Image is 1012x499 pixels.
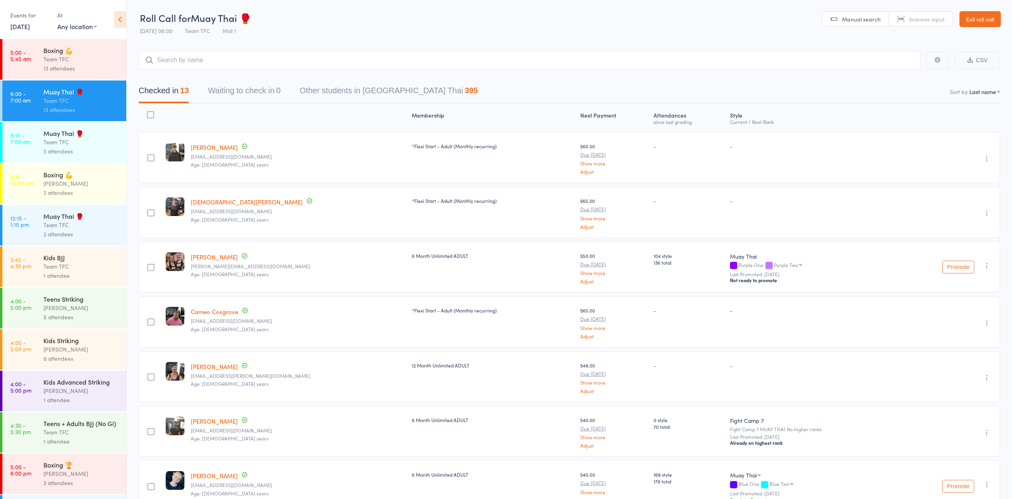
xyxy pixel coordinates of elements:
[10,381,31,393] time: 4:00 - 5:00 pm
[191,208,405,214] small: matthewbotha234@gmail.com
[842,15,881,23] span: Manual search
[950,88,968,96] label: Sort by
[43,129,119,138] div: Muay Thai 🥊
[10,215,29,228] time: 12:15 - 1:15 pm
[650,107,727,128] div: Atten­dances
[409,107,577,128] div: Membership
[191,161,268,168] span: Age: [DEMOGRAPHIC_DATA] years
[769,481,789,486] div: Blue Two
[10,339,31,352] time: 4:00 - 5:00 pm
[2,371,126,411] a: 4:00 -5:00 pmKids Advanced Striking[PERSON_NAME]1 attendee
[43,170,119,179] div: Boxing 💪
[580,480,647,486] small: Due [DATE]
[43,179,119,188] div: [PERSON_NAME]
[774,262,798,267] div: Purple Two
[654,478,724,485] span: 179 total
[140,27,172,35] span: [DATE] 06:00
[730,434,892,440] small: Last Promoted: [DATE]
[166,416,184,435] img: image1736544955.png
[43,87,119,96] div: Muay Thai 🥊
[2,39,126,80] a: 5:00 -5:45 amBoxing 💪Team TFC13 attendees
[10,298,31,310] time: 4:00 - 5:00 pm
[2,122,126,163] a: 6:15 -7:00 amMuay Thai 🥊Team TFC3 attendees
[580,169,647,174] a: Adjust
[191,11,251,24] span: Muay Thai 🥊
[730,426,892,432] div: Fight Camp 7 MUAY THAI
[191,471,238,480] a: [PERSON_NAME]
[942,261,974,273] button: Promote
[730,416,892,424] div: Fight Camp 7
[191,307,238,316] a: Cameo Cosgrove
[730,262,892,269] div: Purple One
[43,230,119,239] div: 2 attendees
[43,437,119,446] div: 1 attendee
[191,428,405,433] small: joelgittins@gmail.com
[43,478,119,487] div: 3 attendees
[580,371,647,377] small: Due [DATE]
[580,143,647,174] div: $65.00
[43,336,119,345] div: Kids Striking
[10,256,31,269] time: 3:45 - 4:30 pm
[191,216,268,223] span: Age: [DEMOGRAPHIC_DATA] years
[654,471,724,478] span: 168 style
[2,205,126,246] a: 12:15 -1:15 pmMuay Thai 🥊Team TFC2 attendees
[166,362,184,381] img: image1760039922.png
[10,173,33,186] time: 9:15 - 10:00 am
[2,81,126,121] a: 6:00 -7:00 amMuay Thai 🥊Team TFC13 attendees
[730,252,892,260] div: Muay Thai
[43,253,119,262] div: Kids BJJ
[580,261,647,267] small: Due [DATE]
[412,252,574,259] div: 6 Month Unlimited ADULT
[580,152,647,157] small: Due [DATE]
[412,197,574,204] div: *Flexi Start - Adult (Monthly recurring)
[580,443,647,448] a: Adjust
[43,262,119,271] div: Team TFC
[654,252,724,259] span: 104 style
[57,22,97,31] div: Any location
[10,132,31,145] time: 6:15 - 7:00 am
[580,206,647,212] small: Due [DATE]
[654,416,724,423] span: 0 style
[191,482,405,488] small: Maddi.spall@hotmail.com
[580,216,647,221] a: Show more
[787,426,822,432] span: No higher ranks
[139,51,920,69] input: Search by name
[191,435,268,442] span: Age: [DEMOGRAPHIC_DATA] years
[43,460,119,469] div: Boxing 🏆
[191,253,238,261] a: [PERSON_NAME]
[580,279,647,284] a: Adjust
[730,481,892,488] div: Blue One
[580,270,647,275] a: Show more
[580,388,647,393] a: Adjust
[191,326,268,332] span: Age: [DEMOGRAPHIC_DATA] years
[10,9,49,22] div: Events for
[191,417,238,425] a: [PERSON_NAME]
[43,386,119,395] div: [PERSON_NAME]
[43,377,119,386] div: Kids Advanced Striking
[2,412,126,453] a: 4:30 -5:30 pmTeens + Adults BJJ (No Gi)Team TFC1 attendee
[185,27,210,35] span: Team TFC
[166,471,184,490] img: image1705961052.png
[730,491,892,496] small: Last Promoted: [DATE]
[191,143,238,151] a: [PERSON_NAME]
[730,197,892,204] div: -
[654,197,724,204] div: -
[166,307,184,326] img: image1755590714.png
[166,252,184,271] img: image1748242595.png
[580,224,647,229] a: Adjust
[580,434,647,440] a: Show more
[166,197,184,216] img: image1750752741.png
[139,82,189,103] button: Checked in13
[43,46,119,55] div: Boxing 💪
[730,471,757,479] div: Muay Thai
[730,277,892,283] div: Not ready to promote
[412,416,574,423] div: 6 Month Unlimited ADULT
[208,82,280,103] button: Waiting to check in0
[191,380,268,387] span: Age: [DEMOGRAPHIC_DATA] years
[654,119,724,124] div: since last grading
[180,86,189,95] div: 13
[43,96,119,105] div: Team TFC
[730,307,892,314] div: -
[580,334,647,339] a: Adjust
[730,362,892,369] div: -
